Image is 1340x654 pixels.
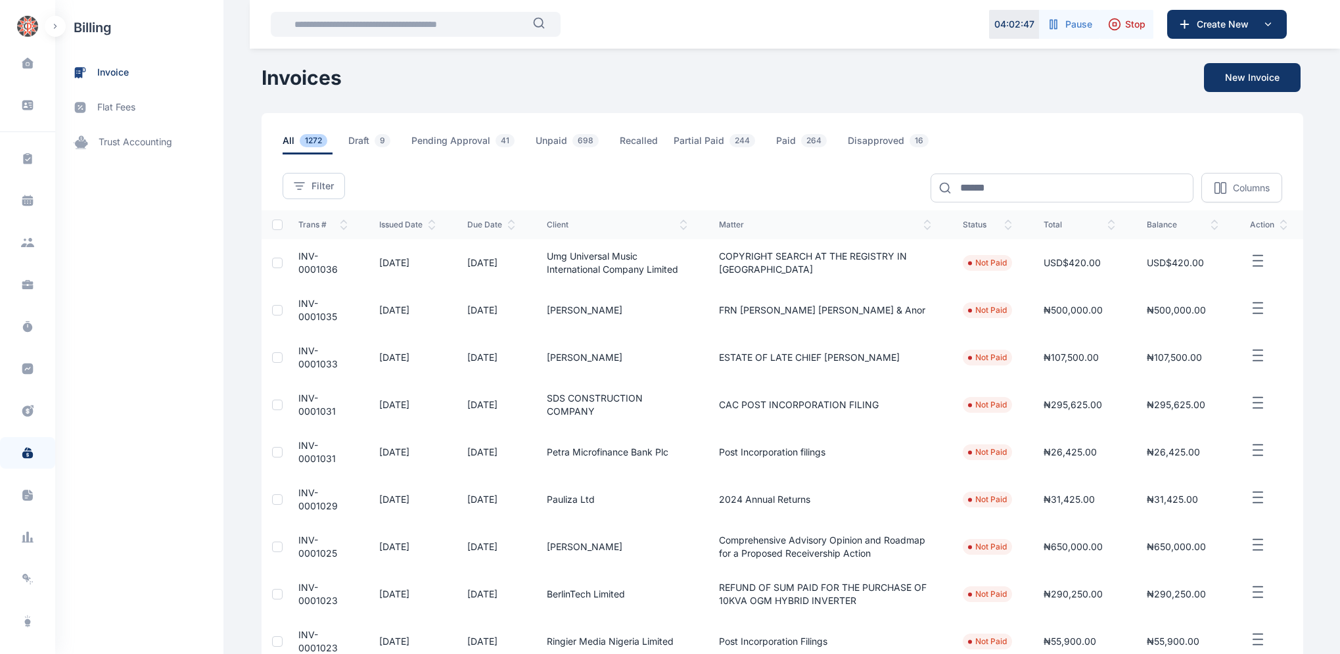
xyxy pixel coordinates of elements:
[703,287,947,334] td: FRN [PERSON_NAME] [PERSON_NAME] & Anor
[1100,10,1153,39] button: Stop
[703,476,947,523] td: 2024 Annual Returns
[298,250,338,275] a: INV-0001036
[363,381,451,429] td: [DATE]
[968,305,1007,315] li: Not Paid
[451,381,531,429] td: [DATE]
[1125,18,1145,31] span: Stop
[298,582,338,606] a: INV-0001023
[312,179,334,193] span: Filter
[298,487,338,511] a: INV-0001029
[968,636,1007,647] li: Not Paid
[776,134,832,154] span: Paid
[1147,257,1204,268] span: USD$420.00
[729,134,755,147] span: 244
[968,352,1007,363] li: Not Paid
[703,571,947,618] td: REFUND OF SUM PAID FOR THE PURCHASE OF 10KVA OGM HYBRID INVERTER
[298,298,337,322] a: INV-0001035
[1039,10,1100,39] button: Pause
[283,173,345,199] button: Filter
[348,134,396,154] span: Draft
[298,629,338,653] a: INV-0001023
[411,134,520,154] span: Pending Approval
[968,400,1007,410] li: Not Paid
[1044,636,1096,647] span: ₦55,900.00
[674,134,760,154] span: Partial Paid
[968,258,1007,268] li: Not Paid
[1044,541,1103,552] span: ₦650,000.00
[801,134,827,147] span: 264
[97,66,129,80] span: invoice
[620,134,658,154] span: Recalled
[1167,10,1287,39] button: Create New
[776,134,848,154] a: Paid264
[547,220,687,230] span: client
[1147,399,1205,410] span: ₦295,625.00
[55,55,223,90] a: invoice
[363,287,451,334] td: [DATE]
[363,476,451,523] td: [DATE]
[1147,446,1200,457] span: ₦26,425.00
[1147,636,1199,647] span: ₦55,900.00
[1147,304,1206,315] span: ₦500,000.00
[496,134,515,147] span: 41
[55,125,223,160] a: trust accounting
[968,447,1007,457] li: Not Paid
[298,534,337,559] a: INV-0001025
[1201,173,1282,202] button: Columns
[531,429,703,476] td: Petra Microfinance Bank Plc
[531,476,703,523] td: Pauliza Ltd
[674,134,776,154] a: Partial Paid244
[536,134,620,154] a: Unpaid698
[298,440,336,464] a: INV-0001031
[1044,257,1101,268] span: USD$420.00
[1065,18,1092,31] span: Pause
[375,134,390,147] span: 9
[703,334,947,381] td: ESTATE OF LATE CHIEF [PERSON_NAME]
[451,287,531,334] td: [DATE]
[363,523,451,571] td: [DATE]
[1233,181,1270,195] p: Columns
[572,134,599,147] span: 698
[451,239,531,287] td: [DATE]
[1044,220,1115,230] span: total
[363,429,451,476] td: [DATE]
[620,134,674,154] a: Recalled
[451,429,531,476] td: [DATE]
[1044,352,1099,363] span: ₦107,500.00
[703,239,947,287] td: COPYRIGHT SEARCH AT THE REGISTRY IN [GEOGRAPHIC_DATA]
[1191,18,1260,31] span: Create New
[1044,304,1103,315] span: ₦500,000.00
[968,494,1007,505] li: Not Paid
[1044,446,1097,457] span: ₦26,425.00
[1147,352,1202,363] span: ₦107,500.00
[298,392,336,417] a: INV-0001031
[531,287,703,334] td: [PERSON_NAME]
[910,134,929,147] span: 16
[703,381,947,429] td: CAC POST INCORPORATION FILING
[1147,220,1218,230] span: balance
[298,220,348,230] span: Trans #
[1147,541,1206,552] span: ₦650,000.00
[1250,220,1287,230] span: action
[451,334,531,381] td: [DATE]
[348,134,411,154] a: Draft9
[411,134,536,154] a: Pending Approval41
[531,381,703,429] td: SDS CONSTRUCTION COMPANY
[703,523,947,571] td: Comprehensive Advisory Opinion and Roadmap for a Proposed Receivership Action
[531,523,703,571] td: [PERSON_NAME]
[719,220,931,230] span: Matter
[531,239,703,287] td: Umg Universal Music International Company Limited
[55,90,223,125] a: flat fees
[848,134,950,154] a: Disapproved16
[1044,588,1103,599] span: ₦290,250.00
[994,18,1034,31] p: 04 : 02 : 47
[99,135,172,149] span: trust accounting
[968,542,1007,552] li: Not Paid
[1044,399,1102,410] span: ₦295,625.00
